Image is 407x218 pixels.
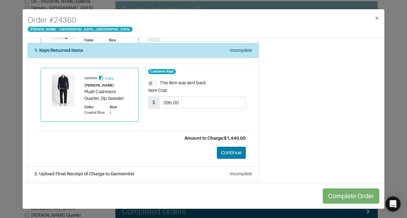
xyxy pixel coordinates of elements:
[160,80,206,86] label: This item was sent back
[385,196,401,212] div: Open Intercom Messenger
[110,110,117,115] div: L
[84,88,132,102] div: Plush Cashmere Quarter-Zip Sweater
[148,87,167,94] label: Item Cost
[41,135,246,142] div: Amount to Charge: $1,440.00
[148,96,159,109] span: $
[109,38,116,43] div: Size
[105,76,114,80] small: Copy
[84,77,97,81] small: 299059
[110,104,117,110] div: Size
[34,48,83,53] strong: 1. Kept/Returned Items
[230,171,252,176] em: Incomplete
[148,69,176,74] span: Customer Kept
[323,188,379,204] button: Complete Order
[84,110,105,115] div: Coastal Blue
[84,83,114,87] small: [PERSON_NAME]
[369,9,384,27] button: Close
[84,38,104,43] div: Color
[217,147,246,159] button: Continue
[98,74,114,82] button: Copy
[375,14,379,22] span: ×
[84,104,105,110] div: Color
[28,27,133,32] span: [PERSON_NAME] - [GEOGRAPHIC_DATA], [GEOGRAPHIC_DATA]
[34,171,135,176] strong: 2. Upload Final Receipt of Charge to Garmentier
[230,48,252,53] em: Incomplete
[28,14,133,26] h4: Order # 24360
[47,74,79,106] img: Product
